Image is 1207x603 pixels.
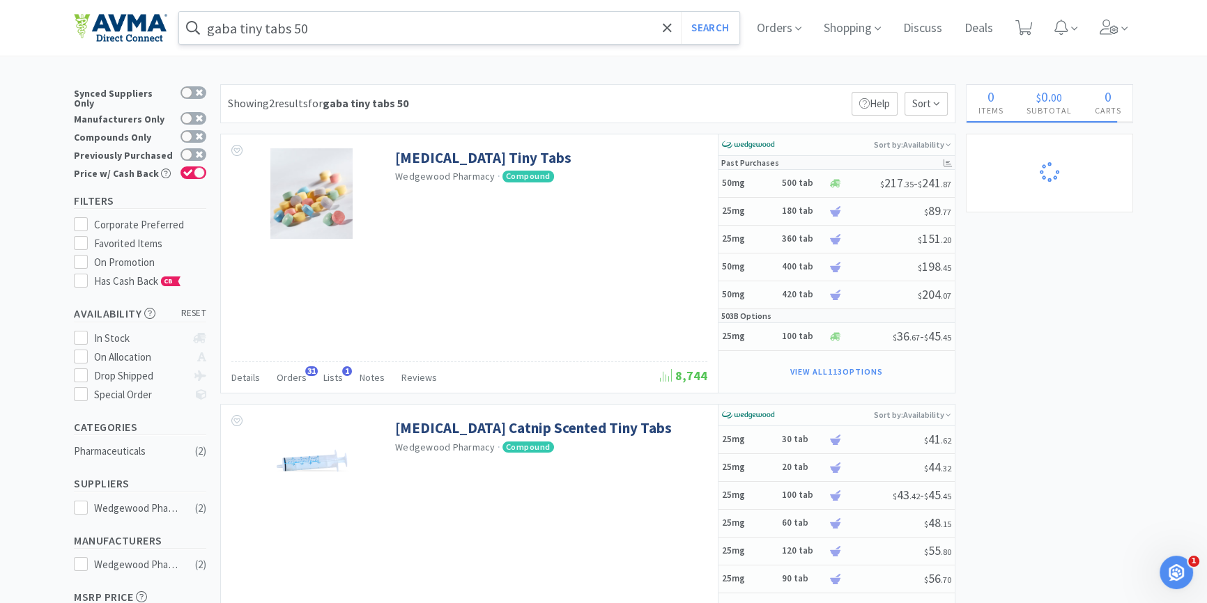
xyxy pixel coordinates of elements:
[270,148,353,239] img: f8a9f58155cb4f4a87bd05df2e71fe75_607402.jpeg
[74,443,187,460] div: Pharmaceuticals
[502,441,554,453] span: Compound
[924,431,951,447] span: 41
[1036,91,1041,104] span: $
[924,463,928,473] span: $
[721,309,771,322] p: 503B Options
[987,88,994,105] span: 0
[1051,91,1062,104] span: 00
[782,289,824,301] h6: 420 tab
[918,179,922,189] span: $
[74,193,206,209] h5: Filters
[74,86,174,108] div: Synced Suppliers Only
[94,330,187,347] div: In Stock
[195,500,206,517] div: ( 2 )
[722,331,778,343] h5: 25mg
[498,441,500,453] span: ·
[782,573,824,585] h6: 90 tab
[783,362,889,382] button: View all113Options
[924,459,951,475] span: 44
[1015,104,1083,117] h4: Subtotal
[660,368,707,384] span: 8,744
[94,386,187,403] div: Special Order
[782,517,824,529] h6: 60 tab
[722,434,778,446] h5: 25mg
[893,491,897,501] span: $
[94,254,207,271] div: On Promotion
[94,235,207,252] div: Favorited Items
[681,12,739,44] button: Search
[941,491,951,501] span: . 45
[918,286,951,302] span: 204
[323,96,408,110] strong: gaba tiny tabs 50
[852,92,898,116] p: Help
[179,12,739,44] input: Search by item, sku, manufacturer, ingredient, size...
[74,13,167,42] img: e4e33dab9f054f5782a47901c742baa9_102.png
[74,166,174,178] div: Price w/ Cash Back
[94,556,180,573] div: Wedgewood Pharmacy
[909,491,920,501] span: . 42
[782,434,824,446] h6: 30 tab
[498,170,500,182] span: ·
[162,277,176,285] span: CB
[782,545,824,557] h6: 120 tab
[941,574,951,585] span: . 70
[722,405,774,425] img: e40baf8987b14801afb1611fffac9ca4_8.png
[1083,104,1132,117] h4: Carts
[924,328,951,344] span: 45
[74,148,174,160] div: Previously Purchased
[74,419,206,435] h5: Categories
[941,519,951,529] span: . 15
[722,261,778,273] h5: 50mg
[918,290,922,301] span: $
[874,405,951,425] p: Sort by: Availability
[305,366,318,376] span: 31
[874,134,951,155] p: Sort by: Availability
[918,235,922,245] span: $
[924,332,928,343] span: $
[893,332,897,343] span: $
[722,178,778,189] h5: 50mg
[903,179,914,189] span: . 35
[893,328,951,344] span: -
[323,371,343,384] span: Lists
[401,371,437,384] span: Reviews
[924,515,951,531] span: 48
[909,332,920,343] span: . 67
[905,92,948,116] span: Sort
[94,368,187,384] div: Drop Shipped
[74,533,206,549] h5: Manufacturers
[898,22,948,35] a: Discuss
[918,230,951,246] span: 151
[959,22,999,35] a: Deals
[722,134,774,155] img: e40baf8987b14801afb1611fffac9ca4_8.png
[195,556,206,573] div: ( 2 )
[880,179,884,189] span: $
[721,156,779,169] p: Past Purchases
[74,130,174,142] div: Compounds Only
[308,96,408,110] span: for
[924,570,951,586] span: 56
[782,462,824,473] h6: 20 tab
[941,263,951,273] span: . 45
[941,235,951,245] span: . 20
[722,573,778,585] h5: 25mg
[924,491,928,501] span: $
[722,517,778,529] h5: 25mg
[502,171,554,182] span: Compound
[1188,556,1199,567] span: 1
[924,542,951,558] span: 55
[782,205,824,217] h6: 180 tab
[1160,556,1193,589] iframe: Intercom live chat
[918,258,951,274] span: 198
[1105,88,1112,105] span: 0
[918,175,951,191] span: 241
[941,332,951,343] span: . 45
[277,371,307,384] span: Orders
[893,487,951,503] span: -
[1041,88,1048,105] span: 0
[195,443,206,460] div: ( 2 )
[924,487,951,503] span: 45
[941,463,951,473] span: . 32
[722,289,778,301] h5: 50mg
[722,462,778,473] h5: 25mg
